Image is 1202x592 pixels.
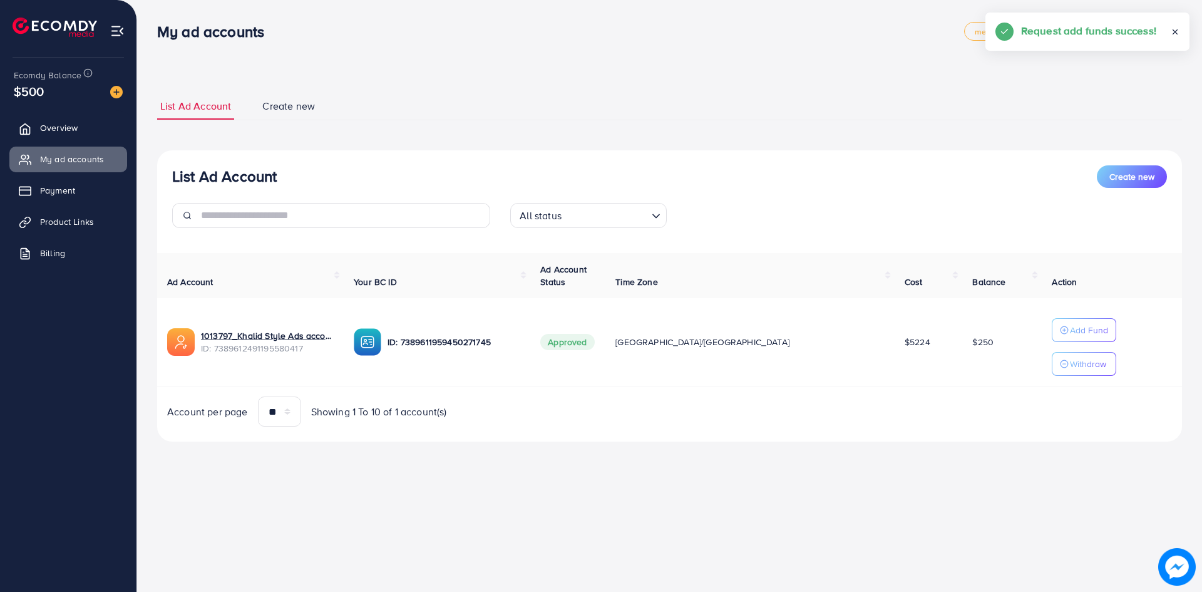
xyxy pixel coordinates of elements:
span: Payment [40,184,75,197]
img: logo [13,18,97,37]
a: 1013797_Khalid Style Ads account_1720528241560 [201,330,334,342]
span: Time Zone [615,276,657,288]
img: ic-ads-acc.e4c84228.svg [167,328,195,356]
div: <span class='underline'>1013797_Khalid Style Ads account_1720528241560</span></br>738961249119558... [201,330,334,355]
input: Search for option [565,204,647,225]
span: My ad accounts [40,153,104,165]
p: ID: 7389611959450271745 [388,335,520,350]
span: Product Links [40,216,94,228]
span: Approved [540,334,594,350]
h3: List Ad Account [172,167,277,185]
p: Withdraw [1070,356,1106,371]
span: Balance [972,276,1005,288]
span: Action [1052,276,1077,288]
span: Ad Account [167,276,213,288]
a: My ad accounts [9,147,127,172]
p: Add Fund [1070,323,1108,338]
span: List Ad Account [160,99,231,113]
div: Search for option [510,203,667,228]
button: Withdraw [1052,352,1116,376]
img: ic-ba-acc.ded83a64.svg [354,328,381,356]
span: ID: 7389612491195580417 [201,342,334,355]
img: image [110,86,123,98]
span: Ecomdy Balance [14,69,81,81]
button: Create new [1097,165,1167,188]
a: metap_pakistan_001 [964,22,1062,41]
span: metap_pakistan_001 [975,28,1051,36]
span: Cost [905,276,923,288]
h3: My ad accounts [157,23,274,41]
span: Showing 1 To 10 of 1 account(s) [311,405,447,419]
span: Your BC ID [354,276,397,288]
span: Ad Account Status [540,263,587,288]
span: Overview [40,122,78,134]
span: $250 [972,336,994,348]
h5: Request add funds success! [1021,23,1156,39]
span: Create new [1109,170,1154,183]
span: $500 [14,82,44,100]
img: menu [110,24,125,38]
span: Account per page [167,405,248,419]
span: [GEOGRAPHIC_DATA]/[GEOGRAPHIC_DATA] [615,336,789,348]
span: Billing [40,247,65,259]
span: $5224 [905,336,930,348]
span: All status [517,207,564,225]
a: Overview [9,115,127,140]
img: image [1158,548,1196,586]
button: Add Fund [1052,318,1116,342]
span: Create new [262,99,315,113]
a: Payment [9,178,127,203]
a: Product Links [9,209,127,234]
a: Billing [9,241,127,266]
